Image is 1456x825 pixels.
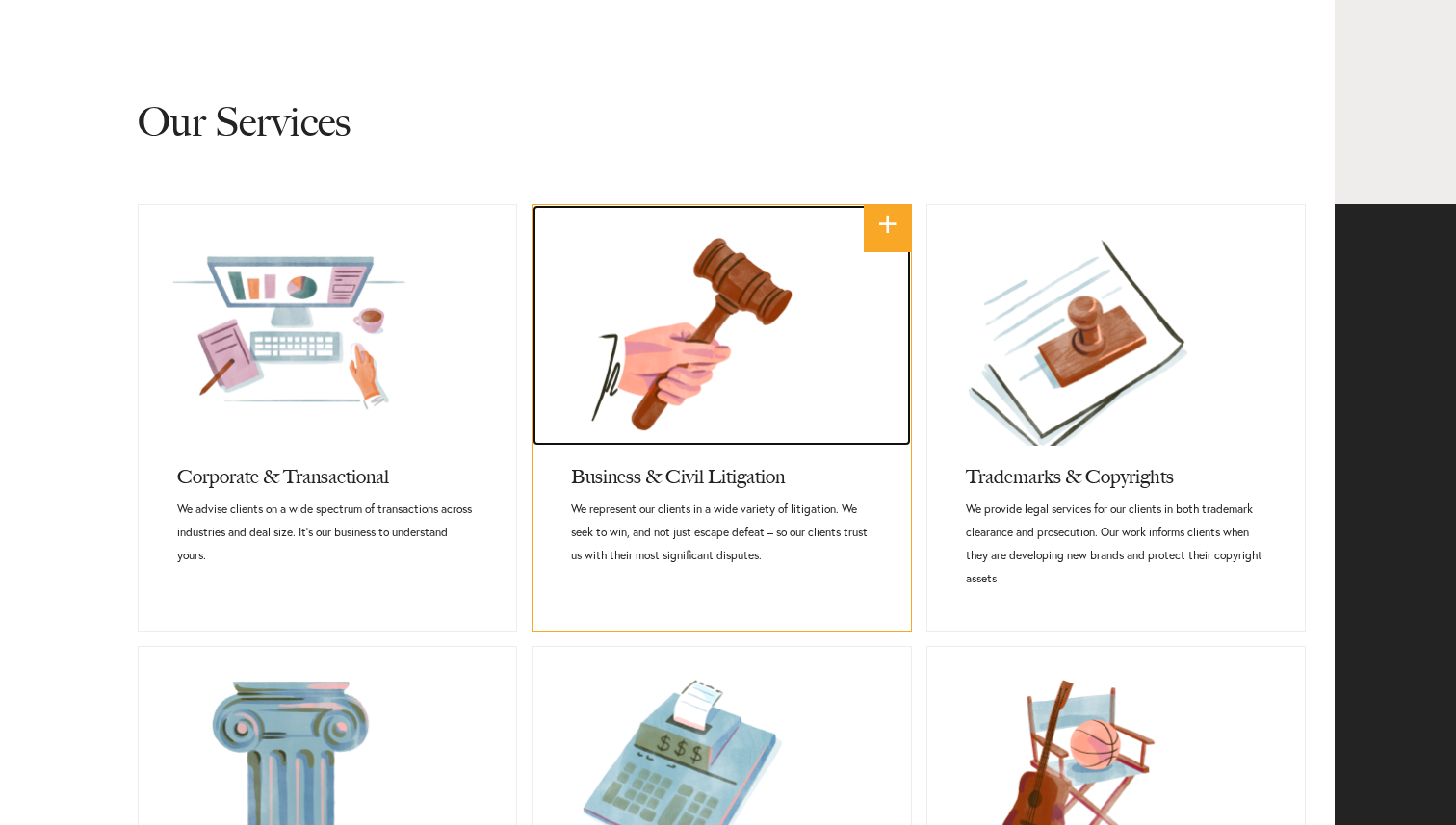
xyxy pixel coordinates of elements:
p: We represent our clients in a wide variety of litigation. We seek to win, and not just escape def... [571,498,871,567]
a: Business & Civil LitigationWe represent our clients in a wide variety of litigation. We seek to w... [533,446,910,607]
a: + [864,204,912,252]
p: We provide legal services for our clients in both trademark clearance and prosecution. Our work i... [966,498,1266,590]
p: We advise clients on a wide spectrum of transactions across industries and deal size. It’s our bu... [177,498,478,567]
a: Corporate & TransactionalWe advise clients on a wide spectrum of transactions across industries a... [139,446,516,607]
h3: Business & Civil Litigation [571,446,871,498]
h3: Corporate & Transactional [177,446,478,498]
a: Trademarks & CopyrightsWe provide legal services for our clients in both trademark clearance and ... [927,446,1305,631]
h3: Trademarks & Copyrights [966,446,1266,498]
